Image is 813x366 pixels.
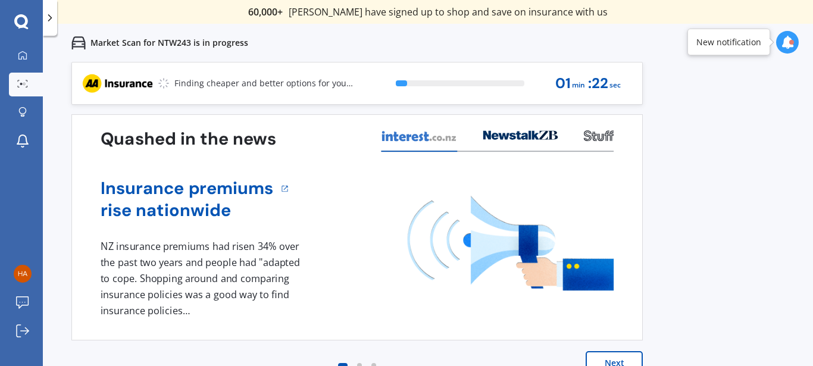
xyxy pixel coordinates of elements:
p: Market Scan for NTW243 is in progress [90,37,248,49]
h3: Quashed in the news [101,128,276,150]
a: Insurance premiums [101,177,274,199]
a: rise nationwide [101,199,274,221]
span: : 22 [588,76,608,92]
span: min [572,77,585,93]
img: 3fa03912a9ef3783fe52c93c0948f309 [14,265,32,283]
div: New notification [696,36,761,48]
span: 01 [555,76,571,92]
img: car.f15378c7a67c060ca3f3.svg [71,36,86,50]
img: media image [408,196,614,290]
p: Finding cheaper and better options for you... [174,77,353,89]
span: sec [609,77,621,93]
div: NZ insurance premiums had risen 34% over the past two years and people had "adapted to cope. Shop... [101,239,304,318]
